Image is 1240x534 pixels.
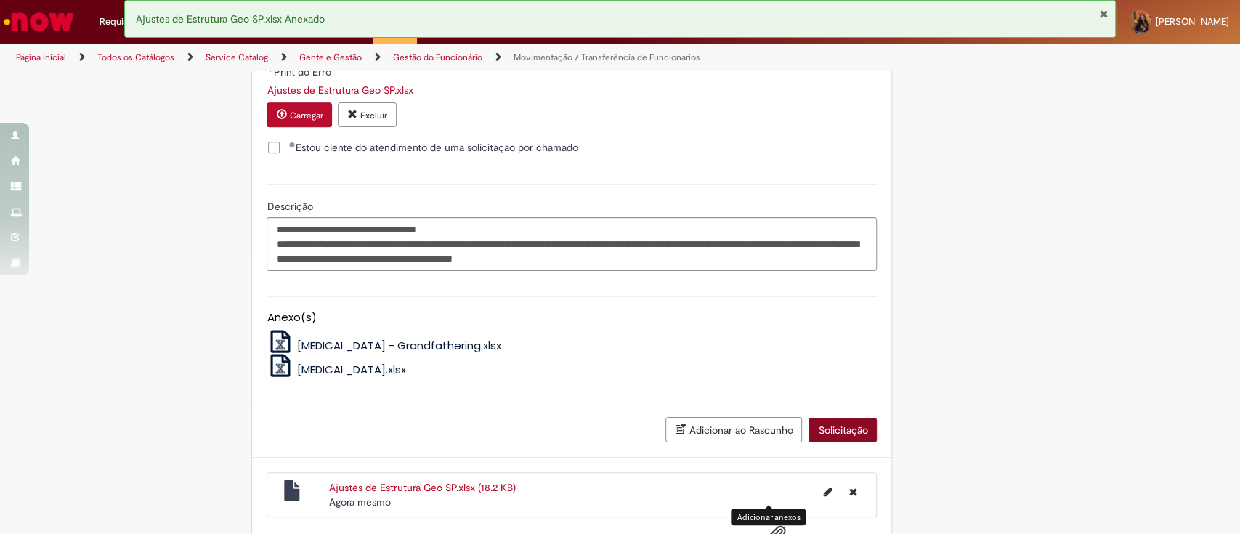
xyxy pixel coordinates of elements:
[329,495,391,509] time: 29/08/2025 19:38:31
[297,362,406,377] span: [MEDICAL_DATA].xlsx
[814,480,840,503] button: Editar nome de arquivo Ajustes de Estrutura Geo SP.xlsx
[1,7,76,36] img: ServiceNow
[1098,8,1108,20] button: Fechar Notificação
[267,338,501,353] a: [MEDICAL_DATA] - Grandfathering.xlsx
[809,418,877,442] button: Solicitação
[665,417,802,442] button: Adicionar ao Rascunho
[267,312,877,324] h5: Anexo(s)
[297,338,501,353] span: [MEDICAL_DATA] - Grandfathering.xlsx
[288,142,295,147] span: Obrigatório Preenchido
[329,495,391,509] span: Agora mesmo
[267,66,273,72] span: Obrigatório Preenchido
[393,52,482,63] a: Gestão do Funcionário
[11,44,816,71] ul: Trilhas de página
[360,110,387,121] small: Excluir
[136,12,325,25] span: Ajustes de Estrutura Geo SP.xlsx Anexado
[273,65,333,78] span: Print do Erro
[267,102,332,127] button: Carregar anexo de Print do Erro Required
[100,15,150,29] span: Requisições
[288,140,578,155] span: Estou ciente do atendimento de uma solicitação por chamado
[16,52,66,63] a: Página inicial
[97,52,174,63] a: Todos os Catálogos
[338,102,397,127] button: Excluir anexo Ajustes de Estrutura Geo SP.xlsx
[267,200,315,213] span: Descrição
[289,110,323,121] small: Carregar
[267,84,413,97] a: Download de Ajustes de Estrutura Geo SP.xlsx
[840,480,865,503] button: Excluir Ajustes de Estrutura Geo SP.xlsx
[731,509,806,525] div: Adicionar anexos
[267,362,406,377] a: [MEDICAL_DATA].xlsx
[206,52,268,63] a: Service Catalog
[267,217,877,271] textarea: Descrição
[299,52,362,63] a: Gente e Gestão
[1156,15,1229,28] span: [PERSON_NAME]
[329,481,516,494] a: Ajustes de Estrutura Geo SP.xlsx (18.2 KB)
[514,52,700,63] a: Movimentação / Transferência de Funcionários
